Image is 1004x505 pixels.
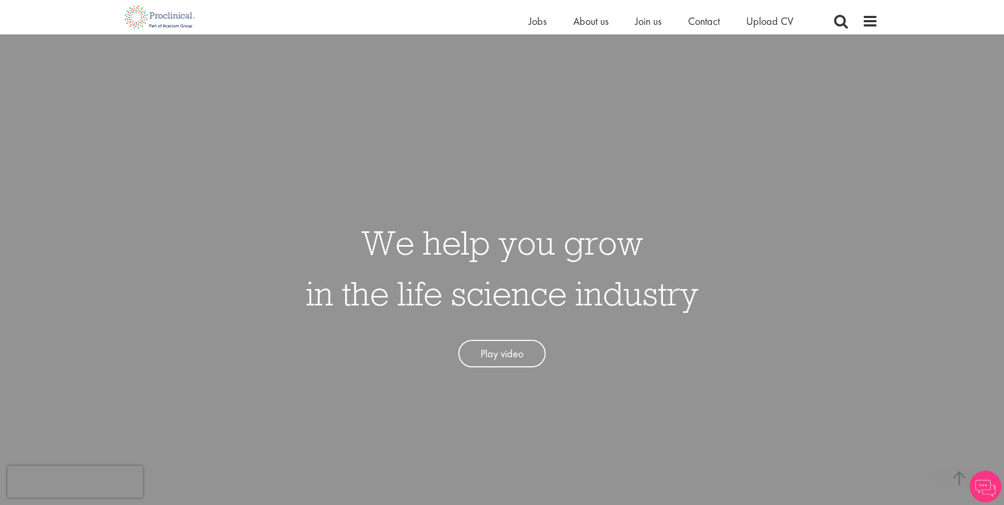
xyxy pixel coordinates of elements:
[688,14,720,28] a: Contact
[635,14,662,28] a: Join us
[529,14,547,28] a: Jobs
[458,340,546,368] a: Play video
[573,14,609,28] a: About us
[306,217,699,319] h1: We help you grow in the life science industry
[746,14,793,28] a: Upload CV
[970,471,1001,502] img: Chatbot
